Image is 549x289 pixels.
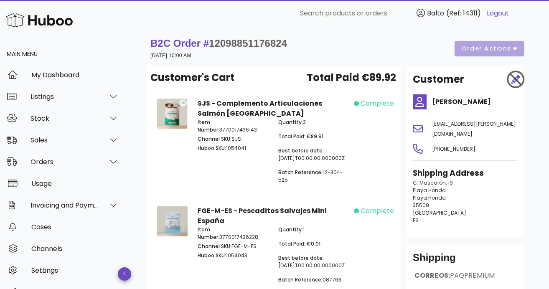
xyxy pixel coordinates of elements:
[198,99,322,118] strong: SJS - Complemento Articulaciones Salmón [GEOGRAPHIC_DATA]
[432,97,517,107] h4: [PERSON_NAME]
[278,254,349,269] p: [DATE]T00:00:00.000000Z
[198,135,268,143] p: SJS
[432,120,516,137] span: [EMAIL_ADDRESS][PERSON_NAME][DOMAIN_NAME]
[198,252,226,259] span: Huboo SKU:
[413,217,419,224] span: ES
[427,8,444,18] span: Balto
[278,226,349,233] p: 1
[198,119,268,134] p: 3770017436143
[6,11,73,29] img: Huboo Logo
[278,147,349,162] p: [DATE]T00:00:00.000000Z
[432,145,475,152] span: [PHONE_NUMBER]
[198,206,327,226] strong: FGE-M-ES - Pescaditos Salvajes Mini España
[278,119,349,126] p: 3
[413,271,517,287] div: CORREOS:
[198,243,231,250] span: Channel SKU:
[278,169,349,184] p: L2-304-525
[307,70,396,85] span: Total Paid €89.92
[198,226,219,241] span: Item Number:
[413,194,446,201] span: Playa Honda
[31,71,119,79] div: My Dashboard
[361,206,394,216] span: complete
[278,254,324,261] span: Best before date:
[278,133,323,140] span: Total Paid: €89.91
[278,169,323,176] span: Batch Reference:
[157,99,188,129] img: Product Image
[413,72,464,87] h2: Customer
[278,240,320,247] span: Total Paid: €0.01
[198,119,219,133] span: Item Number:
[30,201,99,209] div: Invoicing and Payments
[487,8,509,18] a: Logout
[361,99,394,109] span: complete
[450,271,495,280] span: PAQPREMIUM
[150,70,234,85] span: Customer's Cart
[31,245,119,253] div: Channels
[31,223,119,231] div: Cases
[413,179,453,186] span: C. Mascarón, 19
[30,158,99,166] div: Orders
[413,209,466,216] span: [GEOGRAPHIC_DATA]
[413,167,517,179] h3: Shipping Address
[278,276,349,284] p: 087763
[278,226,303,233] span: Quantity:
[157,206,188,236] img: Product Image
[31,180,119,188] div: Usage
[446,8,481,18] span: (Ref: 14311)
[413,187,446,194] span: Playa Honda
[150,38,287,49] strong: B2C Order #
[278,276,323,283] span: Batch Reference:
[278,119,303,126] span: Quantity:
[198,243,268,250] p: FGE-M-ES
[198,135,231,142] span: Channel SKU:
[198,144,268,152] p: 1054041
[31,266,119,274] div: Settings
[30,93,99,101] div: Listings
[198,252,268,259] p: 1054043
[150,53,191,58] small: [DATE] 10:00 AM
[413,251,517,271] div: Shipping
[30,114,99,122] div: Stock
[198,144,226,152] span: Huboo SKU:
[30,136,99,144] div: Sales
[209,38,287,49] span: 12098851176824
[198,226,268,241] p: 3770017436228
[413,202,429,209] span: 35509
[278,147,324,154] span: Best before date:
